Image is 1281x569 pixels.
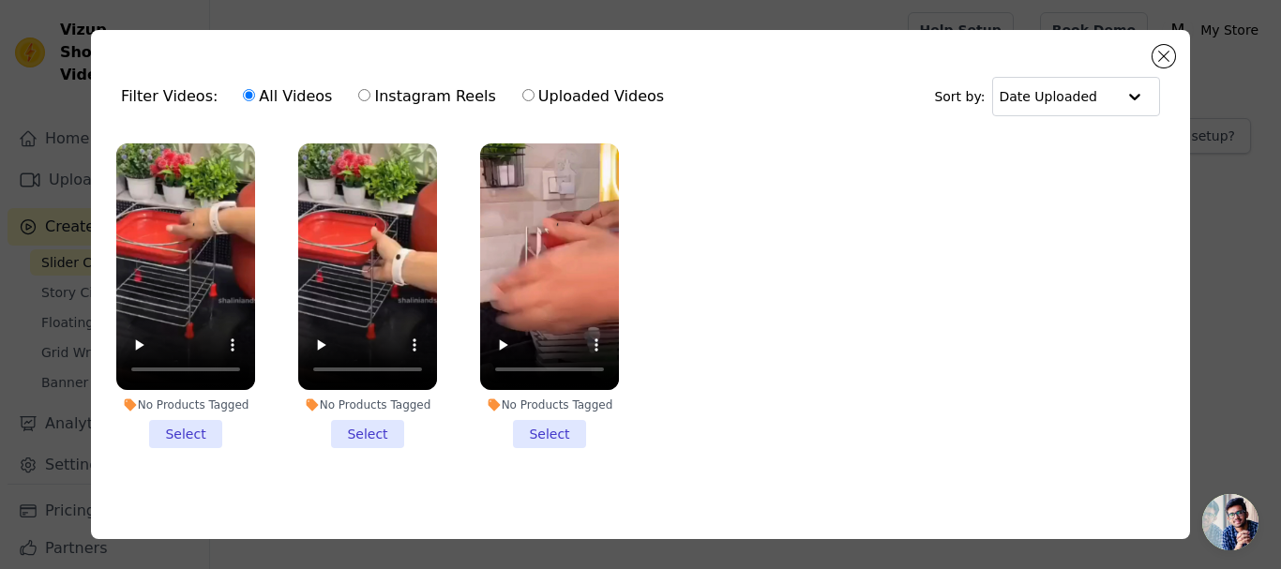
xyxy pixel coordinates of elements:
div: Sort by: [934,77,1160,116]
div: No Products Tagged [480,397,619,412]
div: Open chat [1202,494,1258,550]
div: Filter Videos: [121,75,674,118]
div: No Products Tagged [298,397,437,412]
button: Close modal [1153,45,1175,67]
label: All Videos [242,84,333,109]
label: Instagram Reels [357,84,496,109]
label: Uploaded Videos [521,84,665,109]
div: No Products Tagged [116,397,255,412]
